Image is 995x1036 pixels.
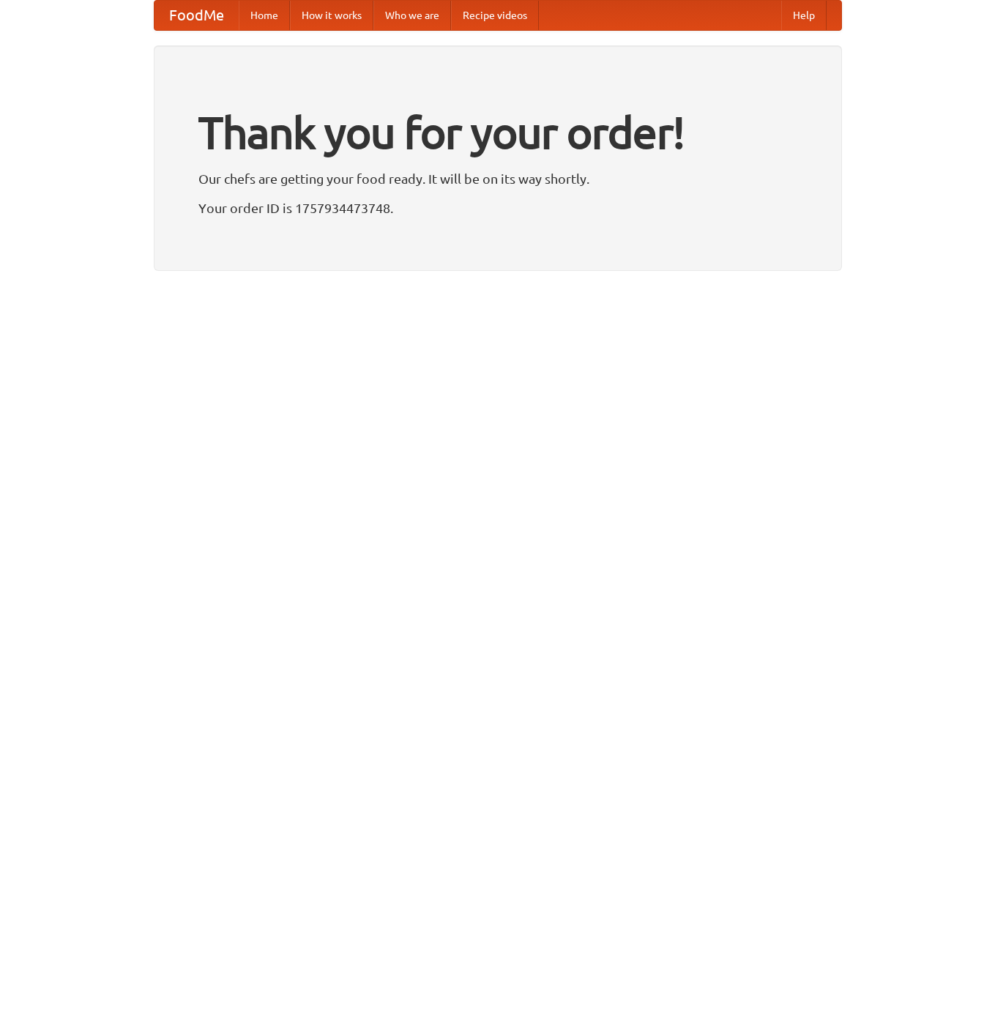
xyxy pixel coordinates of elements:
a: Home [239,1,290,30]
a: FoodMe [154,1,239,30]
a: How it works [290,1,373,30]
a: Help [781,1,827,30]
h1: Thank you for your order! [198,97,797,168]
a: Who we are [373,1,451,30]
a: Recipe videos [451,1,539,30]
p: Your order ID is 1757934473748. [198,197,797,219]
p: Our chefs are getting your food ready. It will be on its way shortly. [198,168,797,190]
